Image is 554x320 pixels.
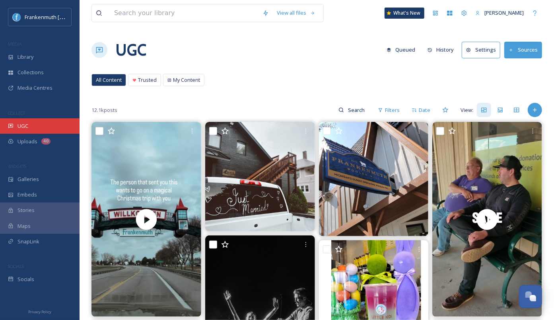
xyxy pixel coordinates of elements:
[8,263,24,269] span: SOCIALS
[383,42,420,58] button: Queued
[462,42,504,58] a: Settings
[28,307,51,316] a: Privacy Policy
[519,285,542,308] button: Open Chat
[17,222,31,230] span: Maps
[424,42,462,58] a: History
[461,106,473,114] span: View:
[432,122,542,317] video: Your walls called. They’re ready for an update. 🎨 At Stamper’s, we handle every detail—from prep ...
[385,8,424,19] a: What's New
[319,122,429,236] img: A visit to frankenmuth isn’t complete without visiting frankenmuthwoolbedding ! #frankenmuthwoole...
[17,84,52,92] span: Media Centres
[424,42,458,58] button: History
[462,42,500,58] button: Settings
[205,122,315,231] img: Simple scene, big new chapter. 💕🥂💍 We're so honored to host you on your monumental weekend- congr...
[385,106,400,114] span: Filters
[17,122,28,130] span: UGC
[8,163,26,169] span: WIDGETS
[28,309,51,314] span: Privacy Policy
[115,38,146,62] a: UGC
[8,110,25,116] span: COLLECT
[13,13,21,21] img: Social%20Media%20PFP%202025.jpg
[91,122,201,317] img: thumbnail
[344,102,370,118] input: Search
[25,13,85,21] span: Frankenmuth [US_STATE]
[17,191,37,199] span: Embeds
[17,138,37,145] span: Uploads
[432,122,542,317] img: thumbnail
[484,9,524,16] span: [PERSON_NAME]
[91,106,117,114] span: 12.1k posts
[17,276,34,283] span: Socials
[17,53,33,61] span: Library
[17,206,35,214] span: Stories
[41,138,51,145] div: 40
[110,4,259,22] input: Search your library
[17,175,39,183] span: Galleries
[419,106,430,114] span: Date
[273,5,319,21] a: View all files
[383,42,424,58] a: Queued
[471,5,528,21] a: [PERSON_NAME]
[504,42,542,58] button: Sources
[138,76,157,84] span: Trusted
[17,69,44,76] span: Collections
[8,41,22,47] span: MEDIA
[173,76,200,84] span: My Content
[17,238,39,245] span: SnapLink
[91,122,201,317] video: The person who sent you this wants to go on a magical Christmas trip to Frankenmuth with you 🎄✨ H...
[96,76,122,84] span: All Content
